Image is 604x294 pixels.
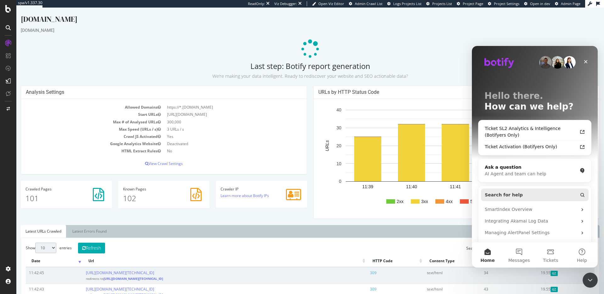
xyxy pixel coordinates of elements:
[521,247,578,260] th: Size (Kb): activate to sort column ascending
[4,6,583,20] div: [DOMAIN_NAME]
[320,154,325,159] text: 10
[70,263,138,268] a: [URL][DOMAIN_NAME][TECHNICAL_ID]
[9,118,148,125] td: Max Speed (URLs / s)
[350,247,407,260] th: HTTP Code: activate to sort column ascending
[248,1,265,6] div: ReadOnly:
[354,263,360,268] span: 309
[9,179,91,184] h4: Pages Crawled
[9,235,55,246] label: Show entries
[9,96,148,103] td: Allowed Domains
[393,1,422,6] span: Logs Projects List
[521,276,578,292] td: 19.55
[390,177,401,182] text: 11:40
[148,125,286,133] td: Yes
[534,263,541,269] span: Gzipped Content
[464,276,521,292] td: 43
[405,191,412,196] text: 3xx
[432,1,452,6] span: Projects List
[407,247,464,260] th: Content Type: activate to sort column ascending
[426,1,452,6] a: Projects List
[524,1,550,6] a: Open in dev
[87,269,147,273] a: [URL][DOMAIN_NAME][TECHNICAL_ID]
[148,133,286,140] td: Deactivated
[302,82,578,88] h4: URLs by HTTP Status Code
[62,235,89,246] button: Refresh
[320,100,325,105] text: 40
[148,118,286,125] td: 3 URLs / s
[494,1,519,6] span: Project Settings
[355,1,383,6] span: Admin Crawl List
[429,191,436,196] text: 4xx
[320,118,325,123] text: 30
[70,269,147,273] small: redirects to
[302,96,576,206] svg: A chart.
[521,260,578,276] td: 19.55
[488,1,519,6] a: Project Settings
[9,260,66,276] td: 11:42:45
[107,179,188,184] h4: Pages Known
[70,285,147,289] small: redirects to
[9,103,148,110] td: Start URLs
[196,65,392,71] small: We’re making your data intelligent. Ready to rediscover your website and SEO actionable data?
[9,125,148,133] td: Crawl JS Activated
[465,235,578,246] input: Search:
[9,140,148,147] td: HTML Extract Rules
[148,111,286,118] td: 300,000
[477,177,488,182] text: 11:42
[9,133,148,140] td: Google Analytics Website
[318,1,344,6] span: Open Viz Editor
[148,103,286,110] td: [URL][DOMAIN_NAME]
[4,218,50,230] a: Latest URLs Crawled
[534,279,541,285] span: Gzipped Content
[274,1,297,6] div: Viz Debugger:
[464,247,521,260] th: Delay (ms): activate to sort column ascending
[380,191,387,196] text: 2xx
[433,177,445,182] text: 11:41
[312,1,344,6] a: Open Viz Editor
[204,179,286,184] h4: Crawler IP
[521,177,532,182] text: 11:43
[555,1,580,6] a: Admin Page
[478,191,508,196] text: Network Errors
[387,1,422,6] a: Logs Projects List
[4,54,583,72] h2: Last step: Botify report generation
[407,276,464,292] td: text/html
[9,276,66,292] td: 11:42:43
[204,185,253,191] a: Learn more about Botify IPs
[148,140,286,147] td: No
[87,285,147,289] a: [URL][DOMAIN_NAME][TECHNICAL_ID]
[308,133,313,144] text: URLs
[19,235,40,246] select: Showentries
[407,260,464,276] td: text/html
[70,279,138,284] a: [URL][DOMAIN_NAME][TECHNICAL_ID]
[450,235,578,246] label: Search:
[346,177,357,182] text: 11:39
[9,153,286,159] p: View Crawl Settings
[457,1,483,6] a: Project Page
[322,172,325,177] text: 0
